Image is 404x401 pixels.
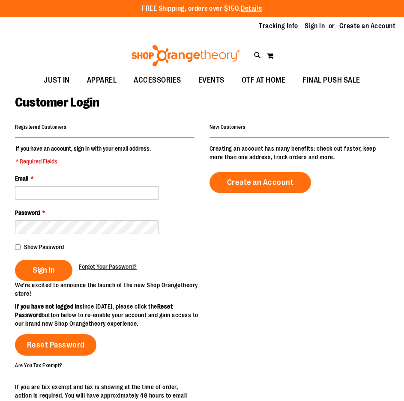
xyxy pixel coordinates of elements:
p: We’re excited to announce the launch of the new Shop Orangetheory store! [15,281,202,298]
span: Forgot Your Password? [79,263,137,270]
a: Reset Password [15,334,96,356]
a: Tracking Info [259,21,298,31]
a: Sign In [305,21,325,31]
legend: If you have an account, sign in with your email address. [15,144,152,166]
strong: Are You Tax Exempt? [15,362,63,368]
span: JUST IN [44,71,70,90]
strong: If you have not logged in [15,303,80,310]
span: OTF AT HOME [242,71,286,90]
strong: Registered Customers [15,124,66,130]
button: Sign In [15,260,72,281]
a: Forgot Your Password? [79,262,137,271]
strong: New Customers [209,124,246,130]
p: Creating an account has many benefits: check out faster, keep more than one address, track orders... [209,144,389,161]
span: Show Password [24,244,64,250]
a: Create an Account [339,21,396,31]
span: Reset Password [27,340,85,350]
span: * Required Fields [16,157,151,166]
img: Shop Orangetheory [130,45,241,66]
span: Email [15,175,28,182]
strong: Reset Password [15,303,173,318]
span: Create an Account [227,178,294,187]
span: APPAREL [87,71,117,90]
span: Customer Login [15,95,99,110]
p: FREE Shipping, orders over $150. [142,4,262,14]
span: Sign In [33,265,55,275]
span: EVENTS [198,71,224,90]
span: Password [15,209,40,216]
a: Details [241,5,262,12]
a: Create an Account [209,172,311,193]
p: since [DATE], please click the button below to re-enable your account and gain access to our bran... [15,302,202,328]
span: ACCESSORIES [134,71,181,90]
span: FINAL PUSH SALE [302,71,360,90]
